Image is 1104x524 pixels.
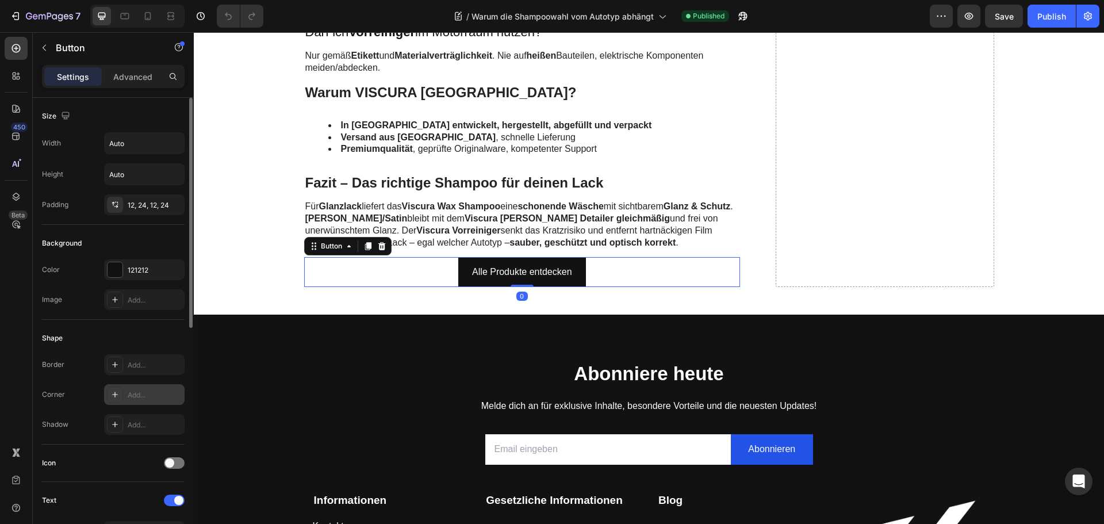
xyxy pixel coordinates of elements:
h2: Fazit – Das richtige Shampoo für deinen Lack [110,140,547,160]
div: Add... [128,390,182,400]
div: Add... [128,360,182,370]
p: Gesetzliche Informationen [292,461,446,476]
button: Save [985,5,1023,28]
strong: Viscura Vorreiniger [223,193,306,203]
p: Für liefert das eine mit sichtbarem . bleibt mit dem und frei von unerwünschtem Glanz. Der senkt ... [112,169,546,216]
strong: Glanz & Schutz [470,169,536,179]
div: Open Intercom Messenger [1065,468,1092,495]
div: Text [42,495,56,506]
div: Border [42,359,64,370]
div: Shape [42,333,63,343]
h2: Abonniere heute [119,328,792,355]
a: Felgenreiniger Ratgeber [463,491,563,507]
strong: Viscura Wax Shampoo [208,169,307,179]
input: Email eingeben [292,402,538,433]
p: Blog [465,461,618,476]
p: Button [56,41,154,55]
div: 121212 [128,265,182,276]
div: Abonnieren [554,409,601,426]
strong: Etikett [158,18,186,28]
li: , schnelle Lieferung [135,100,546,112]
div: Size [42,109,72,124]
a: Alle Produkte entdecken [264,225,392,255]
strong: Premiumqualität [147,112,219,121]
div: Add... [128,295,182,305]
div: 0 [323,259,334,269]
div: 12, 24, 12, 24 [128,200,182,211]
div: Button [125,209,151,219]
strong: Viscura [PERSON_NAME] Detailer [271,181,420,191]
button: Publish [1028,5,1076,28]
strong: In [GEOGRAPHIC_DATA] entwickelt, hergestellt, abgefüllt und verpackt [147,88,458,98]
p: Melde dich an für exklusive Inhalte, besondere Vorteile und die neuesten Updates! [120,366,791,383]
a: Datenschutzerklärung [291,491,381,507]
div: Height [42,169,63,179]
p: Advanced [113,71,152,83]
div: Corner [42,389,65,400]
span: Warum die Shampoowahl vom Autotyp abhängt [471,10,654,22]
div: Publish [1037,10,1066,22]
div: Background [42,238,82,248]
p: 7 [75,9,80,23]
span: / [466,10,469,22]
div: Undo/Redo [217,5,263,28]
p: Nur gemäß und . Nie auf Bauteilen, elektrische Komponenten meiden/abdecken. [112,18,546,42]
div: Add... [128,420,182,430]
strong: Materialverträglichkeit [201,18,298,28]
button: Abonnieren [537,402,619,433]
iframe: Design area [194,32,1104,524]
span: Published [693,11,724,21]
strong: sauber, geschützt und optisch korrekt [316,205,482,215]
span: Save [995,12,1014,21]
div: Icon [42,458,56,468]
div: Beta [9,211,28,220]
a: Kontakt [119,486,150,503]
strong: [PERSON_NAME]/Satin [112,181,214,191]
button: 7 [5,5,86,28]
strong: gleichmäßig [423,181,476,191]
input: Auto [105,164,184,185]
p: Informationen [120,461,274,476]
strong: Versand aus [GEOGRAPHIC_DATA] [147,100,302,110]
input: Auto [105,133,184,154]
strong: Glanzlack [125,169,168,179]
strong: schonende Wäsche [324,169,409,179]
li: , geprüfte Originalware, kompetenter Support [135,111,546,123]
div: 450 [11,123,28,132]
strong: heißen [333,18,363,28]
div: Padding [42,200,68,210]
div: Width [42,138,61,148]
h2: Warum VISCURA [GEOGRAPHIC_DATA]? [110,50,547,70]
div: Image [42,294,62,305]
div: Color [42,265,60,275]
p: Alle Produkte entdecken [278,232,378,248]
div: Shadow [42,419,68,430]
p: Settings [57,71,89,83]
